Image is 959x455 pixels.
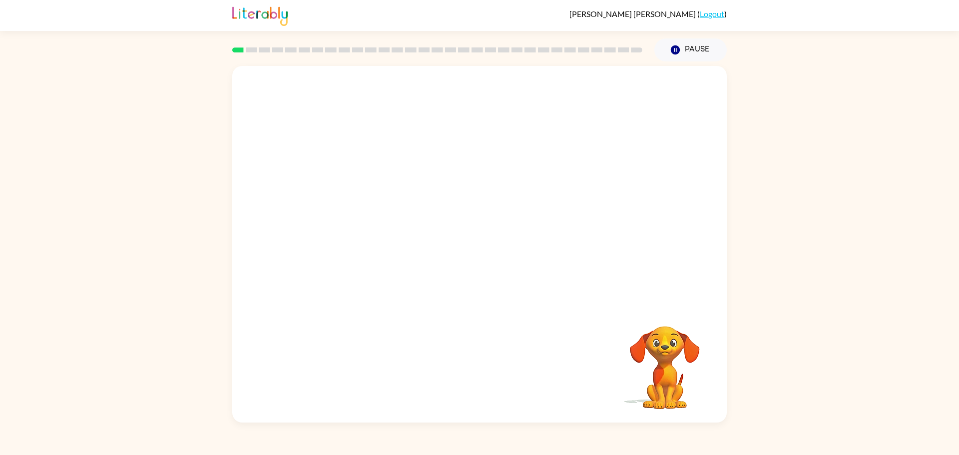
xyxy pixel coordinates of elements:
[654,38,727,61] button: Pause
[615,311,715,411] video: Your browser must support playing .mp4 files to use Literably. Please try using another browser.
[569,9,697,18] span: [PERSON_NAME] [PERSON_NAME]
[232,4,288,26] img: Literably
[700,9,724,18] a: Logout
[569,9,727,18] div: ( )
